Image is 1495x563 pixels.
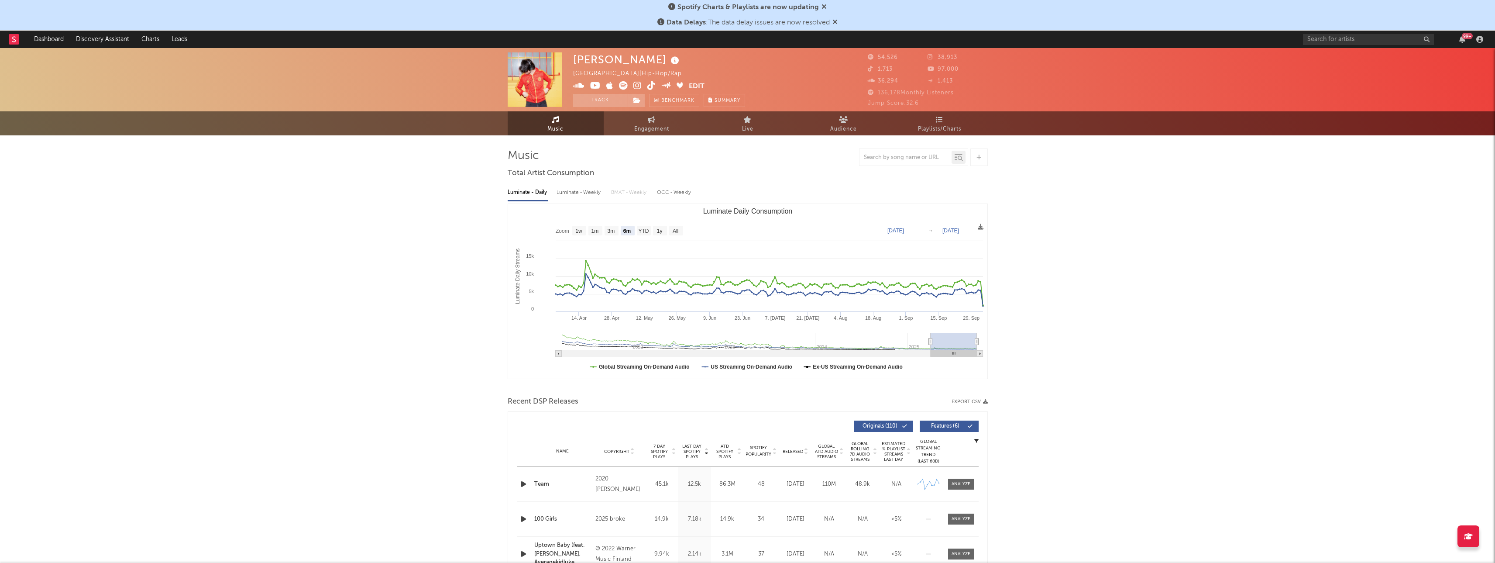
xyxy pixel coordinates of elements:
a: Charts [135,31,165,48]
span: Features ( 6 ) [925,424,966,429]
span: Benchmark [661,96,694,106]
div: 34 [746,515,777,524]
div: 37 [746,550,777,559]
a: Playlists/Charts [892,111,988,135]
div: 2025 broke [595,514,643,525]
div: N/A [815,515,844,524]
div: 99 + [1462,33,1473,39]
span: Audience [830,124,857,135]
text: 1. Sep [899,315,913,321]
div: 7.18k [680,515,709,524]
div: N/A [815,550,844,559]
span: 36,294 [868,78,898,84]
span: Live [742,124,753,135]
div: N/A [882,480,911,489]
text: Ex-US Streaming On-Demand Audio [813,364,903,370]
input: Search by song name or URL [859,154,952,161]
span: Global Rolling 7D Audio Streams [848,441,872,462]
text: Global Streaming On-Demand Audio [599,364,690,370]
span: Copyright [604,449,629,454]
div: N/A [848,550,877,559]
span: 136,178 Monthly Listeners [868,90,954,96]
span: Engagement [634,124,669,135]
span: ATD Spotify Plays [713,444,736,459]
span: 97,000 [928,66,959,72]
div: [PERSON_NAME] [573,52,681,67]
a: Engagement [604,111,700,135]
div: 48 [746,480,777,489]
text: 18. Aug [865,315,881,321]
span: Estimated % Playlist Streams Last Day [882,441,906,462]
text: 15. Sep [930,315,947,321]
div: 2.14k [680,550,709,559]
a: Dashboard [28,31,70,48]
span: Spotify Charts & Playlists are now updating [677,4,819,11]
a: Live [700,111,796,135]
div: OCC - Weekly [657,185,692,200]
div: [DATE] [781,480,810,489]
text: → [928,228,933,234]
text: 12. May [636,315,653,321]
span: 38,913 [928,55,957,60]
text: 28. Apr [604,315,619,321]
input: Search for artists [1303,34,1434,45]
text: [DATE] [942,228,959,234]
div: [DATE] [781,515,810,524]
text: 21. [DATE] [796,315,819,321]
text: 1m [591,228,598,234]
div: 2020 [PERSON_NAME] [595,474,643,495]
span: : The data delay issues are now resolved [667,19,830,26]
div: <5% [882,515,911,524]
text: 26. May [668,315,686,321]
span: Total Artist Consumption [508,168,594,179]
span: Dismiss [821,4,827,11]
span: Global ATD Audio Streams [815,444,839,459]
text: 7. [DATE] [765,315,785,321]
span: Spotify Popularity [746,445,771,458]
text: 6m [623,228,630,234]
div: Name [534,448,591,455]
div: [GEOGRAPHIC_DATA] | Hip-Hop/Rap [573,69,692,79]
text: 15k [526,253,534,259]
div: <5% [882,550,911,559]
span: Data Delays [667,19,706,26]
span: Originals ( 110 ) [860,424,900,429]
text: Zoom [556,228,569,234]
div: 14.9k [713,515,742,524]
text: [DATE] [887,228,904,234]
button: 99+ [1459,36,1465,43]
span: Dismiss [832,19,838,26]
span: 54,526 [868,55,898,60]
div: Team [534,480,591,489]
div: 110M [815,480,844,489]
a: Audience [796,111,892,135]
svg: Luminate Daily Consumption [508,204,987,379]
div: [DATE] [781,550,810,559]
text: 4. Aug [834,315,847,321]
text: 9. Jun [703,315,716,321]
button: Export CSV [952,399,988,404]
button: Track [573,94,628,107]
span: Summary [715,98,740,103]
text: 3m [607,228,615,234]
a: Discovery Assistant [70,31,135,48]
span: Playlists/Charts [918,124,961,135]
div: 45.1k [648,480,676,489]
span: Recent DSP Releases [508,397,578,407]
a: Leads [165,31,193,48]
div: 86.3M [713,480,742,489]
div: 12.5k [680,480,709,489]
div: Luminate - Daily [508,185,548,200]
div: N/A [848,515,877,524]
text: 5k [529,289,534,294]
span: 7 Day Spotify Plays [648,444,671,459]
div: Luminate - Weekly [557,185,602,200]
div: 48.9k [848,480,877,489]
span: 1,713 [868,66,893,72]
text: All [672,228,678,234]
span: Jump Score: 32.6 [868,100,919,106]
a: Music [508,111,604,135]
a: 100 Girls [534,515,591,524]
text: 10k [526,271,534,276]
